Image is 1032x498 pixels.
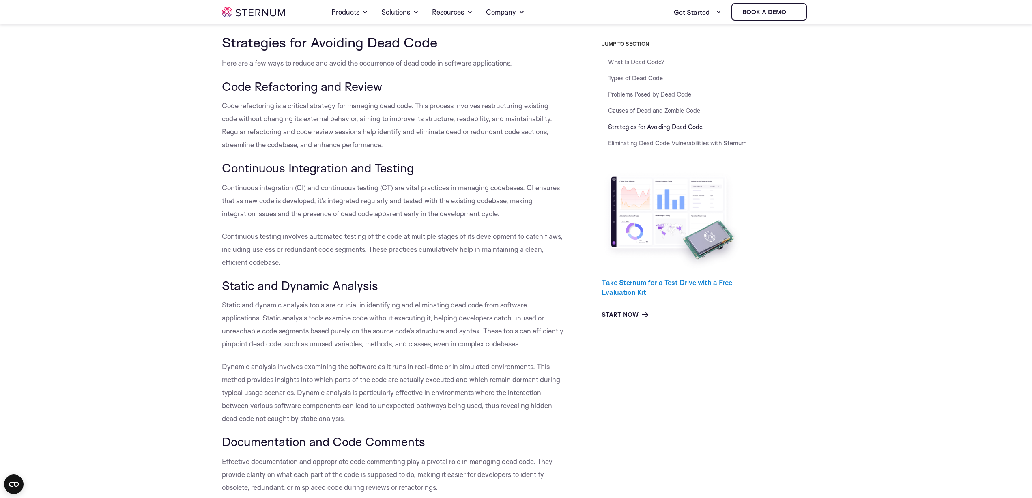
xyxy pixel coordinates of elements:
[222,362,560,423] span: Dynamic analysis involves examining the software as it runs in real-time or in simulated environm...
[608,58,664,66] a: What Is Dead Code?
[602,278,732,296] a: Take Sternum for a Test Drive with a Free Evaluation Kit
[4,474,24,494] button: Open CMP widget
[608,139,746,147] a: Eliminating Dead Code Vulnerabilities with Sternum
[222,434,425,449] span: Documentation and Code Comments
[222,7,285,17] img: sternum iot
[222,160,414,175] span: Continuous Integration and Testing
[222,79,382,94] span: Code Refactoring and Review
[222,232,563,266] span: Continuous testing involves automated testing of the code at multiple stages of its development t...
[608,107,700,114] a: Causes of Dead and Zombie Code
[222,278,378,293] span: Static and Dynamic Analysis
[432,1,473,24] a: Resources
[602,170,744,271] img: Take Sternum for a Test Drive with a Free Evaluation Kit
[331,1,368,24] a: Products
[789,9,796,15] img: sternum iot
[608,123,703,131] a: Strategies for Avoiding Dead Code
[731,3,807,21] a: Book a demo
[222,183,560,218] span: Continuous integration (CI) and continuous testing (CT) are vital practices in managing codebases...
[381,1,419,24] a: Solutions
[602,41,810,47] h3: JUMP TO SECTION
[602,310,648,320] a: Start Now
[674,4,722,20] a: Get Started
[222,301,563,348] span: Static and dynamic analysis tools are crucial in identifying and eliminating dead code from softw...
[222,34,437,51] span: Strategies for Avoiding Dead Code
[608,74,663,82] a: Types of Dead Code
[486,1,525,24] a: Company
[608,90,691,98] a: Problems Posed by Dead Code
[222,59,512,67] span: Here are a few ways to reduce and avoid the occurrence of dead code in software applications.
[222,101,552,149] span: Code refactoring is a critical strategy for managing dead code. This process involves restructuri...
